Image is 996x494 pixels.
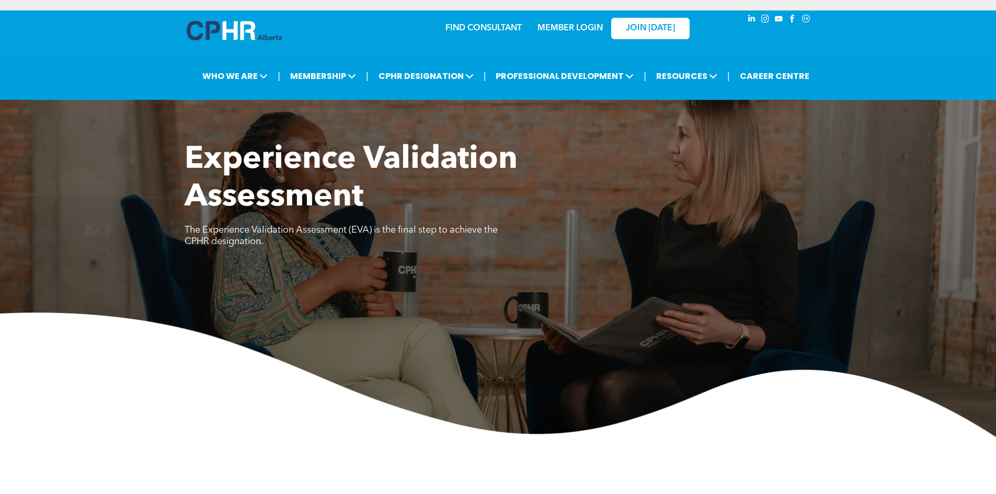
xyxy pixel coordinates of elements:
[787,13,798,27] a: facebook
[760,13,771,27] a: instagram
[445,24,522,32] a: FIND CONSULTANT
[366,65,369,87] li: |
[278,65,280,87] li: |
[746,13,758,27] a: linkedin
[644,65,646,87] li: |
[185,144,518,213] span: Experience Validation Assessment
[611,18,690,39] a: JOIN [DATE]
[185,225,498,246] span: The Experience Validation Assessment (EVA) is the final step to achieve the CPHR designation.
[287,66,359,86] span: MEMBERSHIP
[375,66,477,86] span: CPHR DESIGNATION
[626,24,675,33] span: JOIN [DATE]
[537,24,603,32] a: MEMBER LOGIN
[493,66,637,86] span: PROFESSIONAL DEVELOPMENT
[800,13,812,27] a: Social network
[199,66,271,86] span: WHO WE ARE
[187,21,282,40] img: A blue and white logo for cp alberta
[773,13,785,27] a: youtube
[484,65,486,87] li: |
[653,66,720,86] span: RESOURCES
[727,65,730,87] li: |
[737,66,812,86] a: CAREER CENTRE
